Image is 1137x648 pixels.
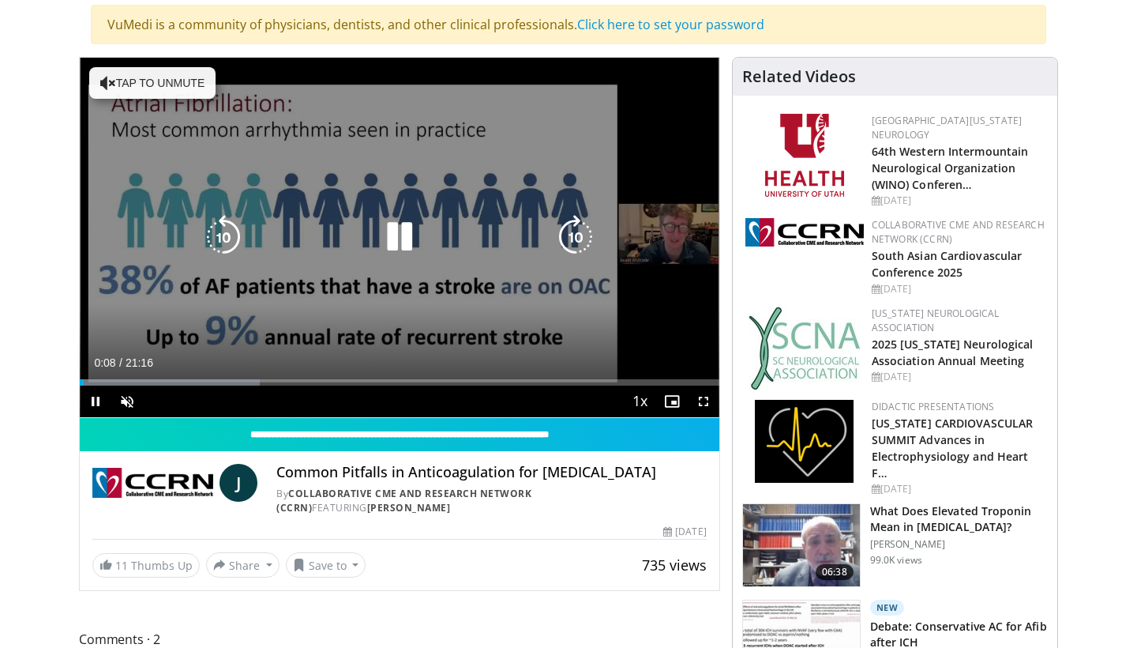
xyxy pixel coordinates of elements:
[872,400,1045,414] div: Didactic Presentations
[276,487,531,514] a: Collaborative CME and Research Network (CCRN)
[872,370,1045,384] div: [DATE]
[816,564,854,580] span: 06:38
[742,67,856,86] h4: Related Videos
[367,501,451,514] a: [PERSON_NAME]
[80,58,719,418] video-js: Video Player
[206,552,280,578] button: Share
[872,194,1045,208] div: [DATE]
[743,504,860,586] img: 98daf78a-1d22-4ebe-927e-10afe95ffd94.150x105_q85_crop-smart_upscale.jpg
[286,552,366,578] button: Save to
[119,356,122,369] span: /
[94,356,115,369] span: 0:08
[872,218,1045,246] a: Collaborative CME and Research Network (CCRN)
[80,386,111,417] button: Pause
[80,379,719,386] div: Progress Bar
[656,386,688,417] button: Enable picture-in-picture mode
[872,248,1023,280] a: South Asian Cardiovascular Conference 2025
[91,5,1046,44] div: VuMedi is a community of physicians, dentists, and other clinical professionals.
[126,356,153,369] span: 21:16
[745,218,864,247] img: a04ee3ba-8487-4636-b0fb-5e8d268f3737.png.150x105_q85_autocrop_double_scale_upscale_version-0.2.png
[115,558,128,573] span: 11
[742,503,1048,587] a: 06:38 What Does Elevated Troponin Mean in [MEDICAL_DATA]? [PERSON_NAME] 99.0K views
[92,464,213,502] img: Collaborative CME and Research Network (CCRN)
[749,307,861,390] img: b123db18-9392-45ae-ad1d-42c3758a27aa.jpg.150x105_q85_autocrop_double_scale_upscale_version-0.2.jpg
[688,386,719,417] button: Fullscreen
[872,416,1034,480] a: [US_STATE] CARDIOVASCULAR SUMMIT Advances in Electrophysiology and Heart F…
[111,386,143,417] button: Unmute
[625,386,656,417] button: Playback Rate
[870,600,905,616] p: New
[755,400,854,483] img: 1860aa7a-ba06-47e3-81a4-3dc728c2b4cf.png.150x105_q85_autocrop_double_scale_upscale_version-0.2.png
[577,16,764,33] a: Click here to set your password
[276,487,706,515] div: By FEATURING
[220,464,257,502] a: J
[276,464,706,481] h4: Common Pitfalls in Anticoagulation for [MEDICAL_DATA]
[872,337,1034,368] a: 2025 [US_STATE] Neurological Association Annual Meeting
[872,482,1045,496] div: [DATE]
[872,307,1000,334] a: [US_STATE] Neurological Association
[92,553,200,578] a: 11 Thumbs Up
[872,144,1029,192] a: 64th Western Intermountain Neurological Organization (WINO) Conferen…
[870,554,922,567] p: 99.0K views
[870,503,1048,535] h3: What Does Elevated Troponin Mean in [MEDICAL_DATA]?
[642,556,707,575] span: 735 views
[870,538,1048,551] p: [PERSON_NAME]
[663,525,706,539] div: [DATE]
[89,67,216,99] button: Tap to unmute
[765,114,844,197] img: f6362829-b0a3-407d-a044-59546adfd345.png.150x105_q85_autocrop_double_scale_upscale_version-0.2.png
[872,114,1023,141] a: [GEOGRAPHIC_DATA][US_STATE] Neurology
[872,282,1045,296] div: [DATE]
